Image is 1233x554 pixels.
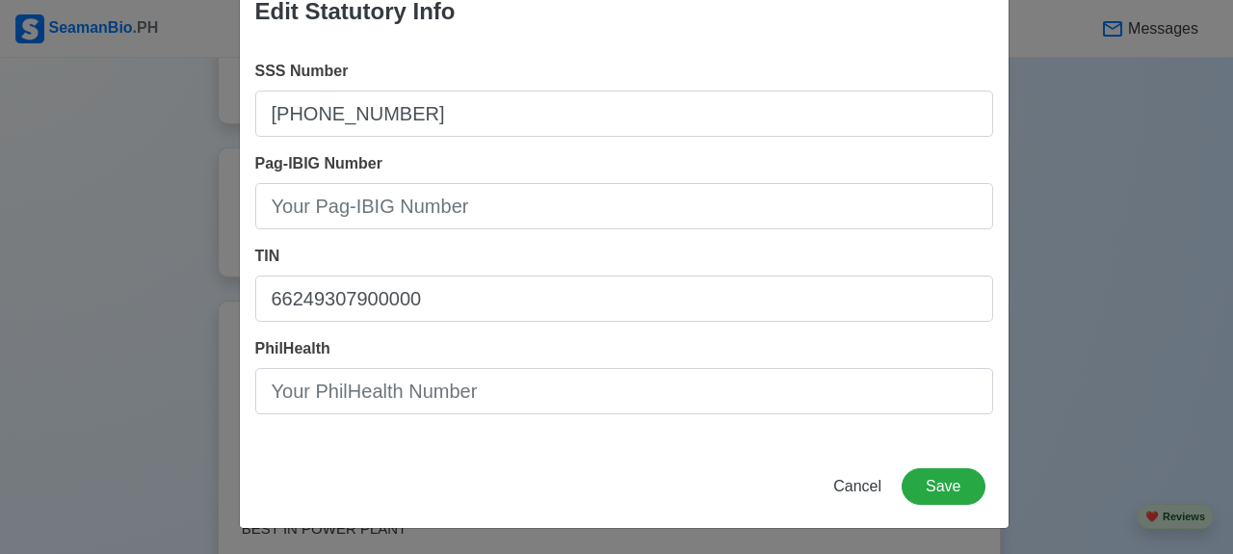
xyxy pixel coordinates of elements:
[255,155,382,171] span: Pag-IBIG Number
[821,468,894,505] button: Cancel
[255,368,993,414] input: Your PhilHealth Number
[833,478,881,494] span: Cancel
[255,63,349,79] span: SSS Number
[255,183,993,229] input: Your Pag-IBIG Number
[255,340,330,356] span: PhilHealth
[255,276,993,322] input: Your TIN
[255,91,993,137] input: Your SSS Number
[902,468,984,505] button: Save
[255,248,280,264] span: TIN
